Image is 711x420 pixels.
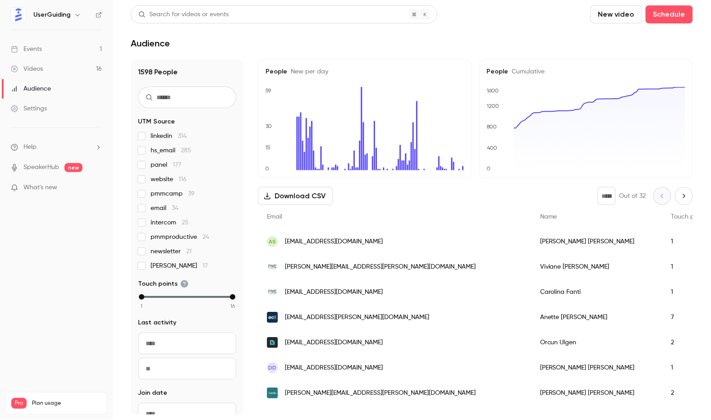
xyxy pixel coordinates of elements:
h1: Audience [131,38,170,49]
div: Orcun Ulgen [531,330,662,355]
text: 1200 [486,103,499,109]
span: Plan usage [32,400,101,407]
span: 16 [230,302,235,310]
span: [EMAIL_ADDRESS][PERSON_NAME][DOMAIN_NAME] [285,313,429,322]
div: Anette [PERSON_NAME] [531,305,662,330]
span: [EMAIL_ADDRESS][DOMAIN_NAME] [285,288,383,297]
span: [PERSON_NAME][EMAIL_ADDRESS][PERSON_NAME][DOMAIN_NAME] [285,388,476,398]
span: 285 [181,147,191,154]
div: Audience [11,84,51,93]
span: Touch points [138,279,188,288]
img: UserGuiding [11,8,26,22]
span: 314 [178,133,187,139]
text: 1600 [486,87,499,94]
h1: 1598 People [138,67,236,78]
span: [PERSON_NAME] [151,261,208,270]
h5: People [266,67,464,76]
span: pmmcamp [151,189,195,198]
div: Search for videos or events [138,10,229,19]
button: Next page [675,187,693,205]
span: new [64,163,83,172]
img: fivevalidation.com [267,261,278,272]
button: Schedule [646,5,693,23]
text: 0 [486,165,491,172]
span: 21 [186,248,192,255]
span: linkedin [151,132,187,141]
span: 25 [182,219,188,226]
button: New video [591,5,642,23]
div: Videos [11,64,43,73]
div: Settings [11,104,47,113]
span: 34 [172,205,179,211]
text: 59 [265,87,271,94]
span: intercom [151,218,188,227]
a: SpeakerHub [23,163,59,172]
text: 15 [265,144,271,151]
span: UTM Source [138,117,175,126]
li: help-dropdown-opener [11,142,102,152]
div: min [139,294,144,300]
img: ecit.no [267,312,278,323]
span: 24 [202,234,209,240]
span: 39 [188,191,195,197]
span: Last activity [138,318,176,327]
span: [PERSON_NAME][EMAIL_ADDRESS][PERSON_NAME][DOMAIN_NAME] [285,262,476,272]
span: New per day [287,68,328,75]
text: 30 [266,123,272,129]
span: Cumulative [509,68,545,75]
input: To [138,358,236,379]
span: 1 [141,302,142,310]
span: Help [23,142,37,152]
iframe: Noticeable Trigger [91,184,102,192]
input: From [138,333,236,354]
span: AS [269,237,276,246]
span: Pro [11,398,27,409]
div: Viviane [PERSON_NAME] [531,254,662,279]
span: Join date [138,388,167,397]
span: newsletter [151,247,192,256]
text: 0 [265,165,269,172]
span: pmmproductive [151,233,209,242]
p: Out of 32 [619,192,646,201]
span: 177 [173,162,181,168]
span: hs_email [151,146,191,155]
h5: People [487,67,686,76]
span: 17 [202,263,208,269]
div: Carolina Fanti [531,279,662,305]
span: Email [267,214,282,220]
img: mattilda.io [267,388,278,398]
span: panel [151,160,181,169]
span: 116 [179,176,187,183]
span: website [151,175,187,184]
h6: UserGuiding [33,10,70,19]
div: max [230,294,235,300]
text: 400 [487,145,497,151]
span: [EMAIL_ADDRESS][DOMAIN_NAME] [285,363,383,373]
div: [PERSON_NAME] [PERSON_NAME] [531,355,662,380]
div: [PERSON_NAME] [PERSON_NAME] [531,380,662,406]
div: [PERSON_NAME] [PERSON_NAME] [531,229,662,254]
text: 800 [486,124,497,130]
span: DD [268,364,276,372]
button: Download CSV [258,187,333,205]
div: Events [11,45,42,54]
img: lugath.com [267,337,278,348]
span: [EMAIL_ADDRESS][DOMAIN_NAME] [285,338,383,347]
img: fivevalidation.com [267,287,278,297]
span: Touch points [671,214,708,220]
span: [EMAIL_ADDRESS][DOMAIN_NAME] [285,237,383,247]
span: What's new [23,183,57,192]
span: Name [540,214,557,220]
span: email [151,204,179,213]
